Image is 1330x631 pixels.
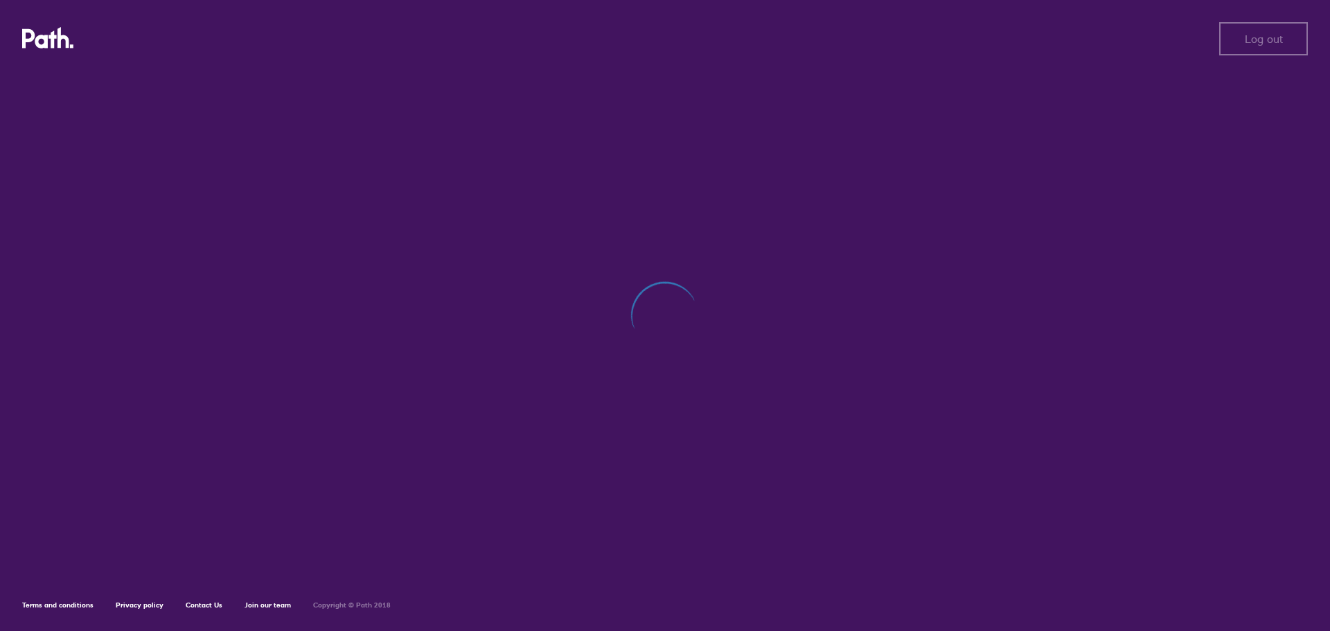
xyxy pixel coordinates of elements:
[313,601,391,610] h6: Copyright © Path 2018
[116,601,163,610] a: Privacy policy
[186,601,222,610] a: Contact Us
[22,601,94,610] a: Terms and conditions
[1245,33,1283,45] span: Log out
[1219,22,1308,55] button: Log out
[245,601,291,610] a: Join our team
